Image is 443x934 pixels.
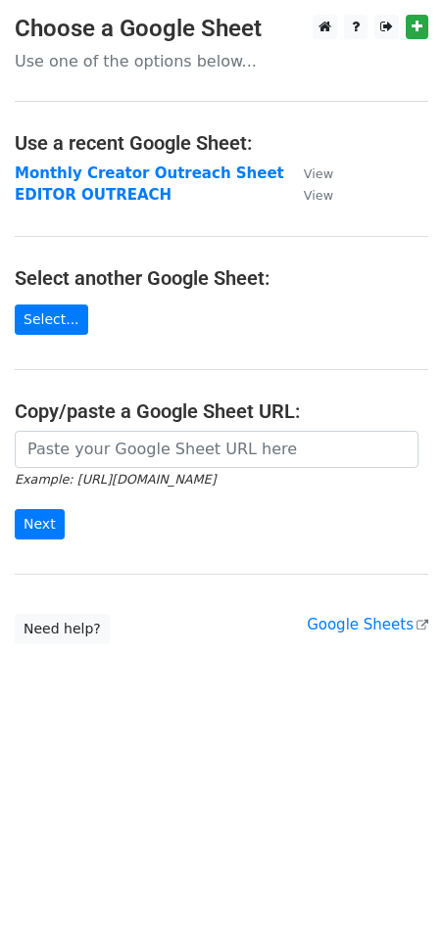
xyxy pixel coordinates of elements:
small: View [304,188,333,203]
small: Example: [URL][DOMAIN_NAME] [15,472,216,487]
a: View [284,186,333,204]
small: View [304,166,333,181]
input: Next [15,509,65,539]
a: Select... [15,304,88,335]
h3: Choose a Google Sheet [15,15,428,43]
h4: Use a recent Google Sheet: [15,131,428,155]
p: Use one of the options below... [15,51,428,71]
a: Google Sheets [307,616,428,633]
a: View [284,164,333,182]
a: Need help? [15,614,110,644]
a: Monthly Creator Outreach Sheet [15,164,284,182]
h4: Select another Google Sheet: [15,266,428,290]
a: EDITOR OUTREACH [15,186,172,204]
h4: Copy/paste a Google Sheet URL: [15,399,428,423]
input: Paste your Google Sheet URL here [15,431,418,468]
